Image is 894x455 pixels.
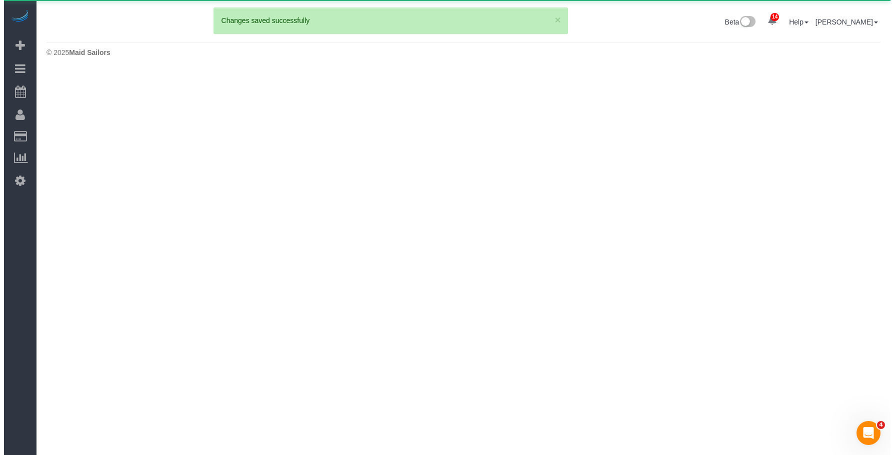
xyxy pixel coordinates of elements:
a: Help [785,18,804,26]
div: © 2025 [42,47,876,57]
div: Changes saved successfully [217,15,556,25]
iframe: Intercom live chat [852,421,876,445]
a: Beta [721,18,752,26]
span: 4 [873,421,881,429]
img: Automaid Logo [6,10,26,24]
img: New interface [735,16,751,29]
a: 14 [758,10,778,32]
strong: Maid Sailors [65,48,106,56]
button: × [551,14,557,25]
span: 14 [766,13,775,21]
a: [PERSON_NAME] [811,18,874,26]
